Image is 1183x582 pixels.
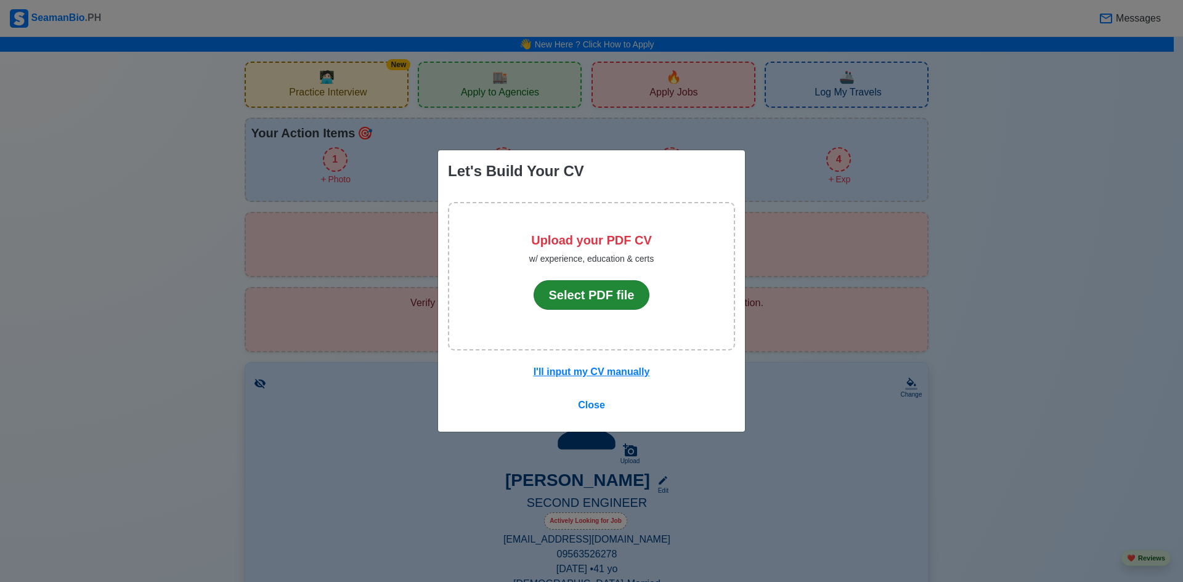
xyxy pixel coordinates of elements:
[526,360,658,384] button: I'll input my CV manually
[529,233,654,248] h5: Upload your PDF CV
[529,248,654,270] p: w/ experience, education & certs
[534,280,650,310] button: Select PDF file
[570,394,613,417] button: Close
[578,400,605,410] span: Close
[448,160,584,182] div: Let's Build Your CV
[534,366,650,377] u: I'll input my CV manually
